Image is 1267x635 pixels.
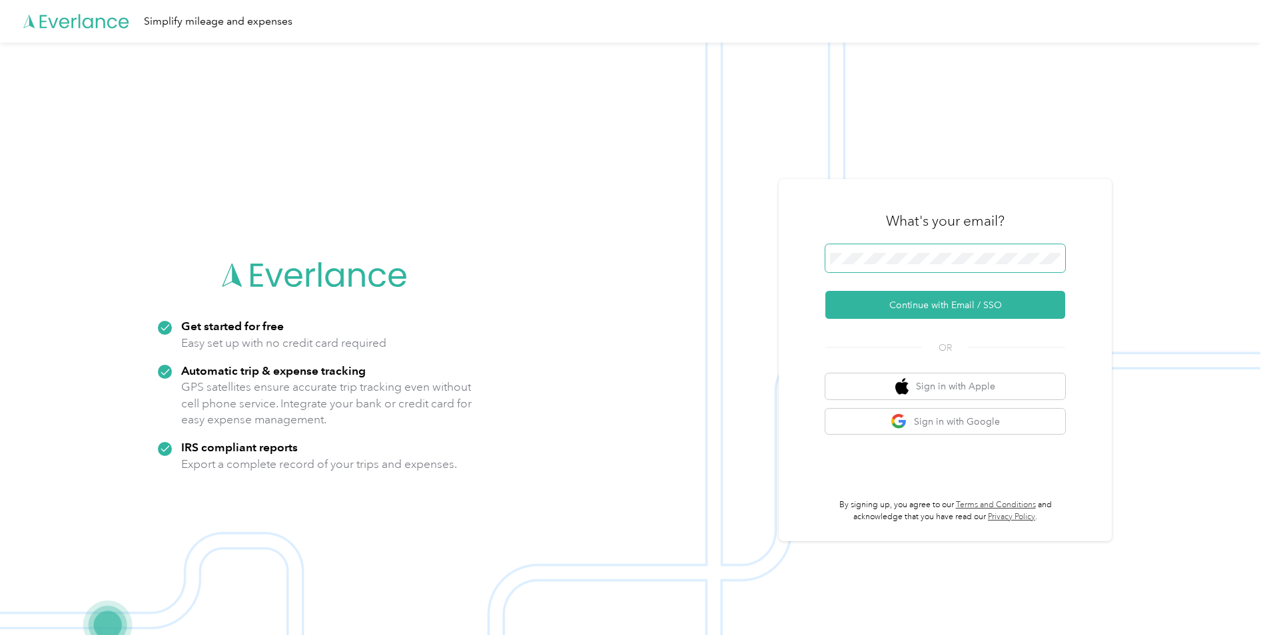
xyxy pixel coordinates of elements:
button: apple logoSign in with Apple [825,373,1065,399]
p: GPS satellites ensure accurate trip tracking even without cell phone service. Integrate your bank... [181,379,472,428]
img: google logo [891,413,907,430]
img: apple logo [895,378,909,395]
a: Terms and Conditions [956,500,1036,510]
strong: IRS compliant reports [181,440,298,454]
p: By signing up, you agree to our and acknowledge that you have read our . [825,499,1065,523]
p: Export a complete record of your trips and expenses. [181,456,457,473]
button: Continue with Email / SSO [825,291,1065,319]
span: OR [922,341,969,355]
div: Simplify mileage and expenses [144,13,292,30]
p: Easy set up with no credit card required [181,335,386,351]
strong: Get started for free [181,319,284,333]
h3: What's your email? [886,212,1005,230]
button: google logoSign in with Google [825,409,1065,435]
a: Privacy Policy [988,512,1035,522]
strong: Automatic trip & expense tracking [181,363,366,377]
